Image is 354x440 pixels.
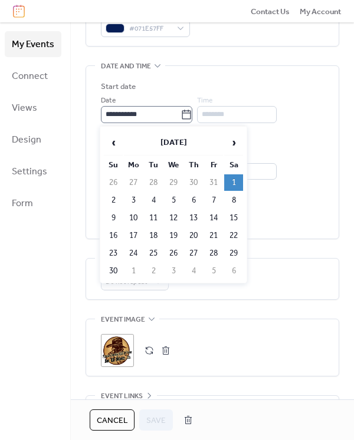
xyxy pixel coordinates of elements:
[124,192,143,209] td: 3
[13,5,25,18] img: logo
[104,131,122,154] span: ‹
[144,227,163,244] td: 18
[5,95,61,121] a: Views
[12,35,54,54] span: My Events
[184,263,203,279] td: 4
[104,245,123,262] td: 23
[251,5,290,17] a: Contact Us
[224,174,243,191] td: 1
[184,157,203,173] th: Th
[224,263,243,279] td: 6
[204,210,223,226] td: 14
[144,192,163,209] td: 4
[104,210,123,226] td: 9
[204,174,223,191] td: 31
[97,415,127,426] span: Cancel
[12,99,37,118] span: Views
[101,81,136,92] div: Start date
[5,31,61,57] a: My Events
[104,157,123,173] th: Su
[184,245,203,262] td: 27
[104,192,123,209] td: 2
[104,227,123,244] td: 16
[184,227,203,244] td: 20
[204,263,223,279] td: 5
[12,67,48,86] span: Connect
[224,157,243,173] th: Sa
[164,210,183,226] td: 12
[101,313,145,325] span: Event image
[164,157,183,173] th: We
[12,163,47,181] span: Settings
[204,192,223,209] td: 7
[124,157,143,173] th: Mo
[197,95,212,107] span: Time
[184,174,203,191] td: 30
[101,95,116,107] span: Date
[101,60,151,72] span: Date and time
[5,127,61,153] a: Design
[129,23,171,35] span: #071E57FF
[224,227,243,244] td: 22
[204,245,223,262] td: 28
[251,6,290,18] span: Contact Us
[5,190,61,216] a: Form
[101,334,134,367] div: ;
[224,245,243,262] td: 29
[124,130,223,156] th: [DATE]
[101,390,143,402] span: Event links
[224,210,243,226] td: 15
[204,227,223,244] td: 21
[5,158,61,184] a: Settings
[144,210,163,226] td: 11
[12,194,33,213] span: Form
[164,227,183,244] td: 19
[104,174,123,191] td: 26
[224,192,243,209] td: 8
[184,192,203,209] td: 6
[144,245,163,262] td: 25
[124,227,143,244] td: 17
[144,174,163,191] td: 28
[124,263,143,279] td: 1
[5,63,61,89] a: Connect
[184,210,203,226] td: 13
[124,245,143,262] td: 24
[164,192,183,209] td: 5
[225,131,242,154] span: ›
[204,157,223,173] th: Fr
[86,396,339,421] div: •••
[144,157,163,173] th: Tu
[90,409,135,431] button: Cancel
[164,245,183,262] td: 26
[124,174,143,191] td: 27
[124,210,143,226] td: 10
[164,263,183,279] td: 3
[144,263,163,279] td: 2
[12,131,41,150] span: Design
[300,5,341,17] a: My Account
[300,6,341,18] span: My Account
[104,263,123,279] td: 30
[164,174,183,191] td: 29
